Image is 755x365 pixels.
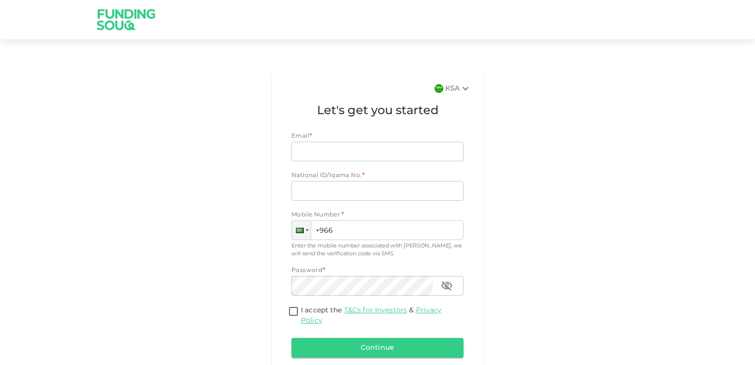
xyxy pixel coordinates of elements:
[435,84,443,93] img: flag-sa.b9a346574cdc8950dd34b50780441f57.svg
[291,102,464,120] h1: Let's get you started
[291,268,322,274] span: Password
[291,276,433,296] input: password
[301,307,441,324] span: I accept the &
[291,181,464,201] input: nationalId
[291,142,453,161] input: email
[292,221,311,240] div: Saudi Arabia: + 966
[291,133,309,139] span: Email
[445,83,471,94] div: KSA
[344,307,407,314] a: T&Cs for Investors
[291,173,362,179] span: National ID/Iqama No.
[291,338,464,358] button: Continue
[291,242,464,258] div: Enter the mobile number associated with [PERSON_NAME], we will send the verification code via SMS
[301,307,441,324] a: Privacy Policy
[291,220,464,240] input: 1 (702) 123-4567
[286,305,301,319] span: termsConditionsForInvestmentsAccepted
[291,211,340,220] span: Mobile Number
